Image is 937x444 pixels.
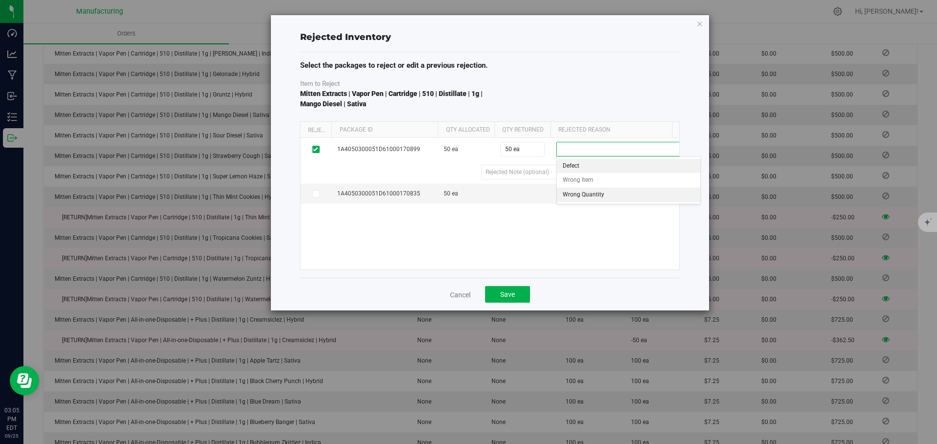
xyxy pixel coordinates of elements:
[300,31,680,44] div: Rejected Inventory
[444,189,458,198] span: 50 ea
[300,90,483,108] span: Mitten Extracts | Vapor Pen | Cartridge | 510 | Distillate | 1g | Mango Diesel | Sativa
[550,122,707,138] th: Rejected Reason
[557,173,700,188] li: Wrong Item
[337,145,420,154] span: 1A4050300051D61000170899
[501,142,544,156] input: 50 ea
[494,122,550,138] th: Qty Returned
[485,286,530,303] button: Save
[481,165,701,179] input: Rejected Note (optional)
[557,159,700,174] li: Defect
[500,290,515,298] span: Save
[444,145,458,154] span: 50 ea
[557,188,700,202] li: Wrong Quantity
[10,366,39,395] iframe: Resource center
[331,122,438,138] th: Package Id
[446,126,490,133] span: Qty Allocated
[300,61,488,70] span: Select the packages to reject or edit a previous rejection.
[450,290,470,300] a: Cancel
[301,122,332,138] th: Reject
[337,189,420,198] span: 1A4050300051D61000170835
[300,79,340,87] span: Item to Reject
